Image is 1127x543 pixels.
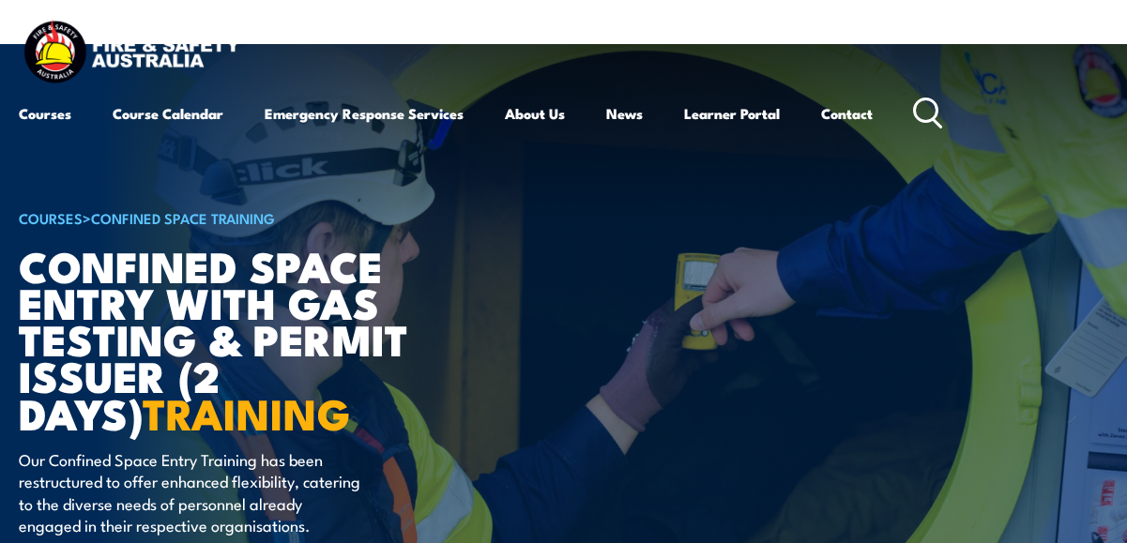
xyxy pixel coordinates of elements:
h1: Confined Space Entry with Gas Testing & Permit Issuer (2 days) [19,247,482,430]
strong: TRAINING [143,380,351,445]
a: News [606,91,643,136]
a: Courses [19,91,71,136]
a: Course Calendar [113,91,223,136]
a: COURSES [19,207,83,228]
a: Learner Portal [684,91,780,136]
h6: > [19,206,482,229]
a: Contact [821,91,873,136]
a: Emergency Response Services [265,91,464,136]
p: Our Confined Space Entry Training has been restructured to offer enhanced flexibility, catering t... [19,448,361,536]
a: About Us [505,91,565,136]
a: Confined Space Training [91,207,275,228]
